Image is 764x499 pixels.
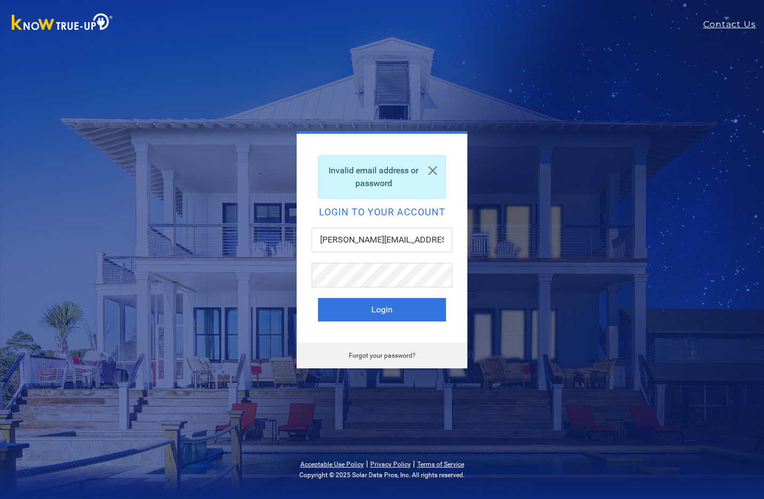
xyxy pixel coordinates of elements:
[318,207,446,217] h2: Login to your account
[417,461,464,468] a: Terms of Service
[413,458,415,469] span: |
[370,461,411,468] a: Privacy Policy
[349,352,416,359] a: Forgot your password?
[318,155,446,199] div: Invalid email address or password
[312,228,452,252] input: Email
[420,156,445,186] a: Close
[318,298,446,321] button: Login
[366,458,368,469] span: |
[6,11,118,35] img: Know True-Up
[300,461,364,468] a: Acceptable Use Policy
[703,18,764,31] a: Contact Us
